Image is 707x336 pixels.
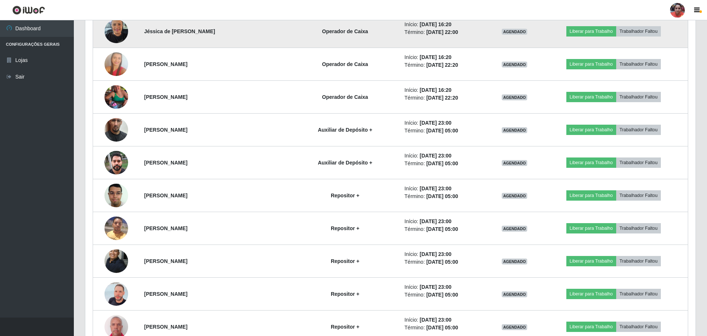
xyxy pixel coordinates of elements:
[616,190,661,201] button: Trabalhador Faltou
[426,193,458,199] time: [DATE] 05:00
[502,62,528,67] span: AGENDADO
[144,225,187,231] strong: [PERSON_NAME]
[616,157,661,168] button: Trabalhador Faltou
[104,76,128,118] img: 1744399618911.jpeg
[566,59,616,69] button: Liberar para Trabalho
[322,61,368,67] strong: Operador de Caixa
[502,226,528,232] span: AGENDADO
[104,273,128,315] img: 1742651940085.jpeg
[405,324,485,332] li: Término:
[405,218,485,225] li: Início:
[426,259,458,265] time: [DATE] 05:00
[616,125,661,135] button: Trabalhador Faltou
[405,94,485,102] li: Término:
[405,316,485,324] li: Início:
[405,291,485,299] li: Término:
[405,185,485,193] li: Início:
[502,193,528,199] span: AGENDADO
[405,86,485,94] li: Início:
[502,259,528,264] span: AGENDADO
[144,127,187,133] strong: [PERSON_NAME]
[405,127,485,135] li: Término:
[405,28,485,36] li: Término:
[616,289,661,299] button: Trabalhador Faltou
[420,186,452,191] time: [DATE] 23:00
[322,94,368,100] strong: Operador de Caixa
[426,325,458,330] time: [DATE] 05:00
[104,180,128,211] img: 1602822418188.jpeg
[405,193,485,200] li: Término:
[426,160,458,166] time: [DATE] 05:00
[420,218,452,224] time: [DATE] 23:00
[566,289,616,299] button: Liberar para Trabalho
[616,256,661,266] button: Trabalhador Faltou
[566,157,616,168] button: Liberar para Trabalho
[566,223,616,233] button: Liberar para Trabalho
[405,61,485,69] li: Término:
[502,291,528,297] span: AGENDADO
[405,21,485,28] li: Início:
[405,152,485,160] li: Início:
[502,160,528,166] span: AGENDADO
[616,223,661,233] button: Trabalhador Faltou
[12,6,45,15] img: CoreUI Logo
[426,62,458,68] time: [DATE] 22:20
[420,251,452,257] time: [DATE] 23:00
[426,95,458,101] time: [DATE] 22:20
[144,291,187,297] strong: [PERSON_NAME]
[566,92,616,102] button: Liberar para Trabalho
[566,26,616,37] button: Liberar para Trabalho
[331,258,359,264] strong: Repositor +
[144,94,187,100] strong: [PERSON_NAME]
[104,15,128,47] img: 1725909093018.jpeg
[420,120,452,126] time: [DATE] 23:00
[405,225,485,233] li: Término:
[420,54,452,60] time: [DATE] 16:20
[144,28,215,34] strong: Jéssica de [PERSON_NAME]
[318,160,372,166] strong: Auxiliar de Depósito +
[616,59,661,69] button: Trabalhador Faltou
[420,21,452,27] time: [DATE] 16:20
[144,160,187,166] strong: [PERSON_NAME]
[144,193,187,198] strong: [PERSON_NAME]
[426,226,458,232] time: [DATE] 05:00
[104,245,128,277] img: 1734114107778.jpeg
[104,147,128,178] img: 1756755048202.jpeg
[318,127,372,133] strong: Auxiliar de Depósito +
[426,29,458,35] time: [DATE] 22:00
[420,317,452,323] time: [DATE] 23:00
[502,29,528,35] span: AGENDADO
[331,225,359,231] strong: Repositor +
[502,324,528,330] span: AGENDADO
[104,46,128,82] img: 1757236208541.jpeg
[502,127,528,133] span: AGENDADO
[426,128,458,134] time: [DATE] 05:00
[331,291,359,297] strong: Repositor +
[322,28,368,34] strong: Operador de Caixa
[420,284,452,290] time: [DATE] 23:00
[616,322,661,332] button: Trabalhador Faltou
[420,153,452,159] time: [DATE] 23:00
[405,283,485,291] li: Início:
[331,324,359,330] strong: Repositor +
[405,160,485,167] li: Término:
[420,87,452,93] time: [DATE] 16:20
[566,190,616,201] button: Liberar para Trabalho
[405,250,485,258] li: Início:
[405,119,485,127] li: Início:
[502,94,528,100] span: AGENDADO
[566,125,616,135] button: Liberar para Trabalho
[616,92,661,102] button: Trabalhador Faltou
[405,53,485,61] li: Início:
[104,212,128,244] img: 1738750603268.jpeg
[144,258,187,264] strong: [PERSON_NAME]
[616,26,661,37] button: Trabalhador Faltou
[144,61,187,67] strong: [PERSON_NAME]
[104,109,128,151] img: 1752945787017.jpeg
[426,292,458,298] time: [DATE] 05:00
[566,322,616,332] button: Liberar para Trabalho
[566,256,616,266] button: Liberar para Trabalho
[405,258,485,266] li: Término:
[144,324,187,330] strong: [PERSON_NAME]
[331,193,359,198] strong: Repositor +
